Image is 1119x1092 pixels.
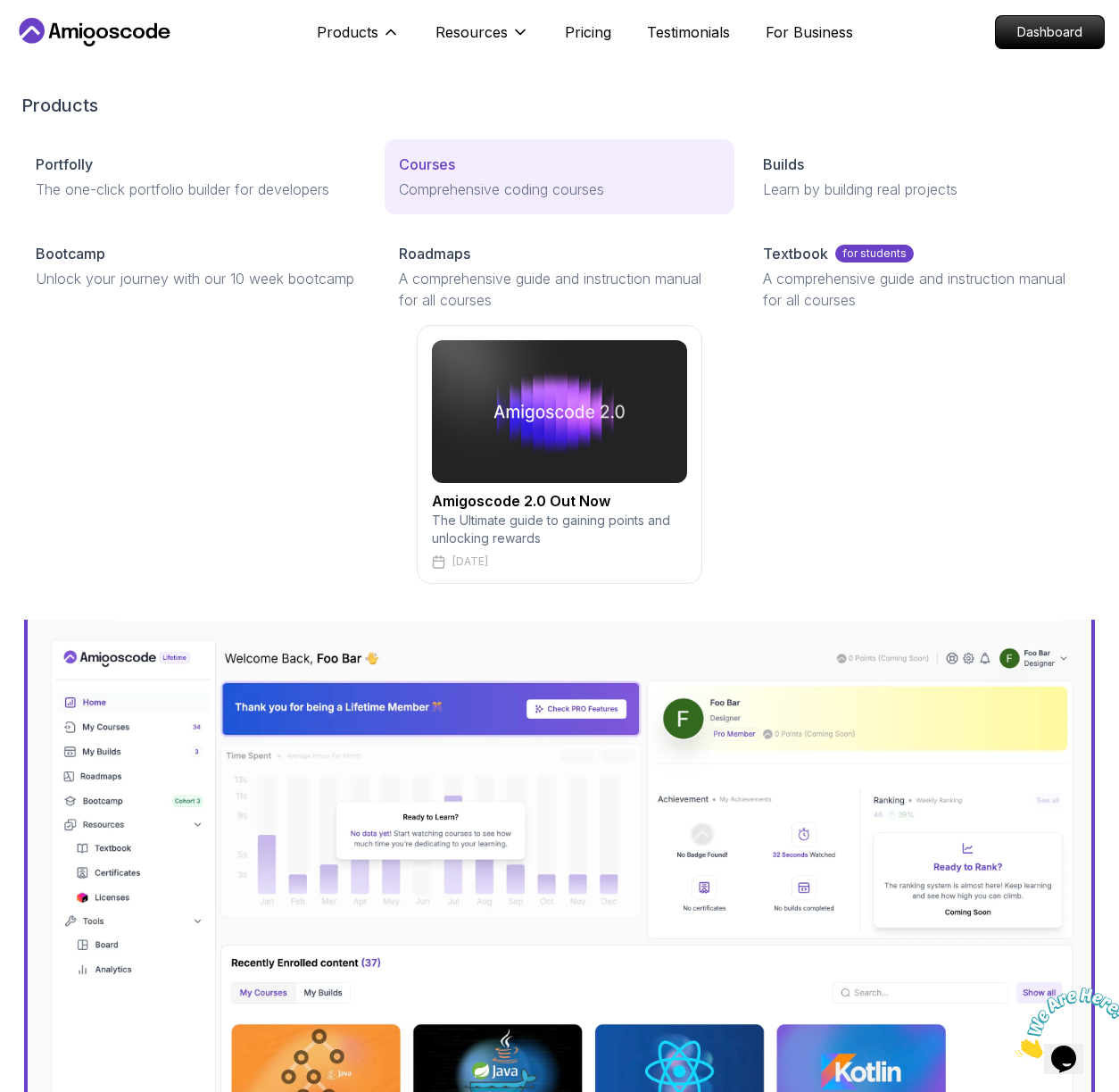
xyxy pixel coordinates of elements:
[432,340,687,483] img: amigoscode 2.0
[647,21,730,43] a: Testimonials
[996,16,1104,48] p: Dashboard
[317,21,400,57] button: Products
[766,21,853,43] a: For Business
[565,21,611,43] a: Pricing
[399,268,719,311] p: A comprehensive guide and instruction manual for all courses
[317,21,378,43] p: Products
[749,139,1098,214] a: BuildsLearn by building real projects
[21,139,370,214] a: PortfollyThe one-click portfolio builder for developers
[432,512,687,547] p: The Ultimate guide to gaining points and unlocking rewards
[432,490,687,512] h2: Amigoscode 2.0 Out Now
[763,154,804,175] p: Builds
[399,179,719,200] p: Comprehensive coding courses
[7,7,118,78] img: Chat attention grabber
[385,229,734,325] a: RoadmapsA comprehensive guide and instruction manual for all courses
[763,268,1083,311] p: A comprehensive guide and instruction manual for all courses
[763,179,1083,200] p: Learn by building real projects
[21,93,1098,118] h2: Products
[1008,980,1119,1065] iframe: chat widget
[435,21,529,57] button: Resources
[995,15,1105,49] a: Dashboard
[36,268,356,289] p: Unlock your journey with our 10 week bootcamp
[749,229,1098,325] a: Textbookfor studentsA comprehensive guide and instruction manual for all courses
[36,243,105,264] p: Bootcamp
[385,139,734,214] a: CoursesComprehensive coding courses
[763,243,828,264] p: Textbook
[21,325,1098,584] a: amigoscode 2.0Amigoscode 2.0 Out NowThe Ultimate guide to gaining points and unlocking rewards[DATE]
[399,154,455,175] p: Courses
[435,21,508,43] p: Resources
[452,554,488,569] p: [DATE]
[36,154,93,175] p: Portfolly
[36,179,356,200] p: The one-click portfolio builder for developers
[835,245,914,263] p: for students
[399,243,470,264] p: Roadmaps
[21,229,370,304] a: BootcampUnlock your journey with our 10 week bootcamp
